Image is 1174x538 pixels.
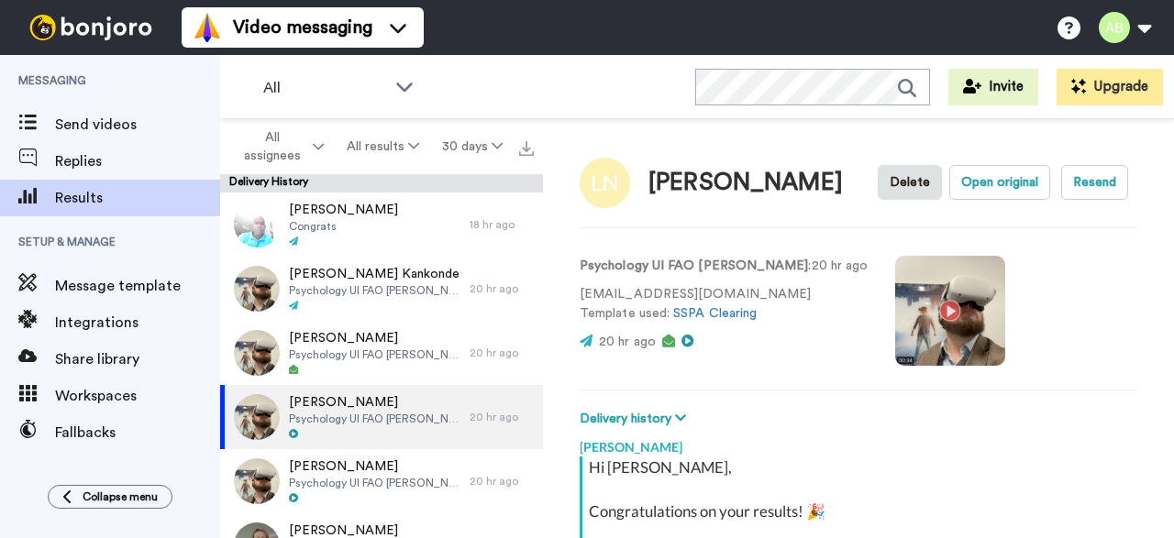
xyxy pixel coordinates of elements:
button: All assignees [224,121,336,172]
span: Psychology UI FAO [PERSON_NAME] [289,347,460,362]
button: Delete [878,165,942,200]
span: [PERSON_NAME] [289,329,460,347]
button: Collapse menu [48,485,172,509]
span: [PERSON_NAME] [289,201,398,219]
div: Delivery History [220,174,543,192]
img: bj-logo-header-white.svg [22,15,160,40]
img: Image of Larisa Neagu [580,158,630,208]
span: Share library [55,348,220,370]
a: [PERSON_NAME]Psychology UI FAO [PERSON_NAME]20 hr ago [220,449,543,513]
img: vm-color.svg [193,13,222,42]
span: Psychology UI FAO [PERSON_NAME] [289,412,460,426]
div: 20 hr ago [470,346,534,360]
span: All assignees [235,128,309,165]
div: [PERSON_NAME] [648,170,843,196]
a: SSPA Clearing [673,307,757,320]
span: Message template [55,275,220,297]
span: [PERSON_NAME] [289,457,460,476]
div: 20 hr ago [470,474,534,489]
span: Psychology UI FAO [PERSON_NAME] [289,476,460,490]
a: [PERSON_NAME] KankondePsychology UI FAO [PERSON_NAME]20 hr ago [220,257,543,321]
span: Collapse menu [83,489,158,504]
span: Psychology UI FAO [PERSON_NAME] [289,283,460,298]
span: 20 hr ago [599,335,656,348]
strong: Psychology UI FAO [PERSON_NAME] [580,259,808,272]
img: export.svg [519,141,534,156]
p: [EMAIL_ADDRESS][DOMAIN_NAME] Template used: [580,285,868,324]
span: Video messaging [233,15,372,40]
span: Fallbacks [55,422,220,444]
span: Congrats [289,219,398,234]
span: [PERSON_NAME] [289,393,460,412]
span: [PERSON_NAME] Kankonde [289,265,460,283]
button: Open original [949,165,1050,200]
button: Delivery history [580,409,692,429]
img: 8bda325a-4a17-4d6e-a492-f6832f167f0f-thumb.jpg [234,394,280,440]
span: Replies [55,150,220,172]
img: 8bda325a-4a17-4d6e-a492-f6832f167f0f-thumb.jpg [234,330,280,376]
button: Upgrade [1057,69,1163,105]
img: 8bda325a-4a17-4d6e-a492-f6832f167f0f-thumb.jpg [234,266,280,312]
button: All results [336,130,431,163]
iframe: Intercom live chat [1112,476,1156,520]
img: 75364cf7-7557-4ced-9b0f-b146d891accc-thumb.jpg [234,202,280,247]
div: 20 hr ago [470,410,534,424]
a: [PERSON_NAME]Congrats18 hr ago [220,192,543,257]
a: [PERSON_NAME]Psychology UI FAO [PERSON_NAME]20 hr ago [220,385,543,449]
span: Send videos [55,114,220,136]
div: [PERSON_NAME] [580,429,1137,456]
button: 30 days [430,130,514,163]
p: : 20 hr ago [580,257,868,276]
span: All [263,77,386,99]
button: Resend [1061,165,1128,200]
button: Export all results that match these filters now. [514,133,539,160]
a: [PERSON_NAME]Psychology UI FAO [PERSON_NAME]20 hr ago [220,321,543,385]
img: 8bda325a-4a17-4d6e-a492-f6832f167f0f-thumb.jpg [234,458,280,504]
div: 18 hr ago [470,217,534,232]
span: Results [55,187,220,209]
button: Invite [948,69,1038,105]
span: Integrations [55,312,220,334]
div: 20 hr ago [470,281,534,296]
span: Workspaces [55,385,220,407]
